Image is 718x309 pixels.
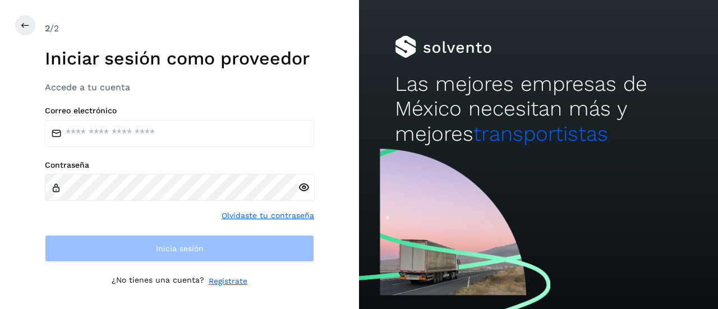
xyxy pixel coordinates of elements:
[45,106,314,116] label: Correo electrónico
[45,235,314,262] button: Inicia sesión
[112,275,204,287] p: ¿No tienes una cuenta?
[45,82,314,93] h3: Accede a tu cuenta
[473,122,608,146] span: transportistas
[209,275,247,287] a: Regístrate
[222,210,314,222] a: Olvidaste tu contraseña
[45,160,314,170] label: Contraseña
[45,48,314,69] h1: Iniciar sesión como proveedor
[156,245,204,252] span: Inicia sesión
[395,72,682,146] h2: Las mejores empresas de México necesitan más y mejores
